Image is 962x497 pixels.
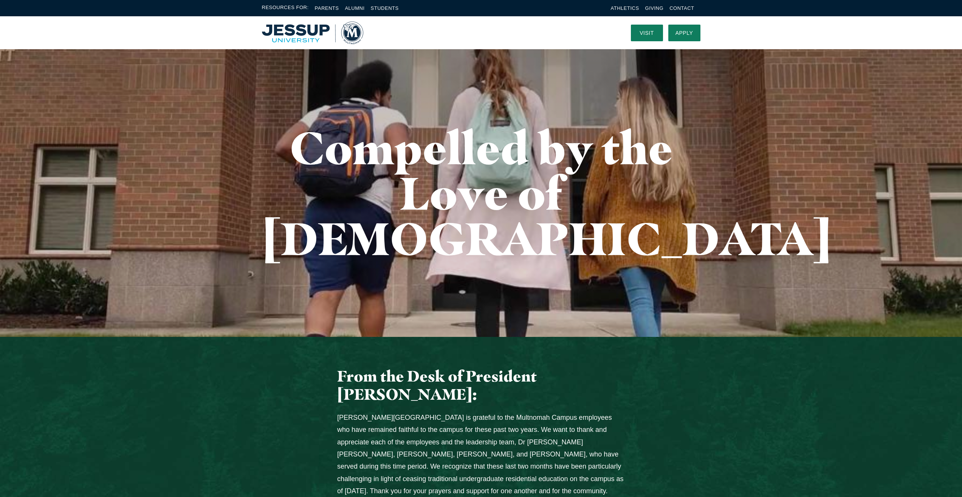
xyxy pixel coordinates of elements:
[345,5,364,11] a: Alumni
[262,22,363,44] img: Multnomah University Logo
[262,125,700,261] h1: Compelled by the Love of [DEMOGRAPHIC_DATA]
[262,4,309,12] span: Resources For:
[645,5,664,11] a: Giving
[337,367,537,404] span: From the Desk of President [PERSON_NAME]:
[371,5,399,11] a: Students
[668,25,700,41] a: Apply
[611,5,639,11] a: Athletics
[262,22,363,44] a: Home
[669,5,694,11] a: Contact
[631,25,663,41] a: Visit
[315,5,339,11] a: Parents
